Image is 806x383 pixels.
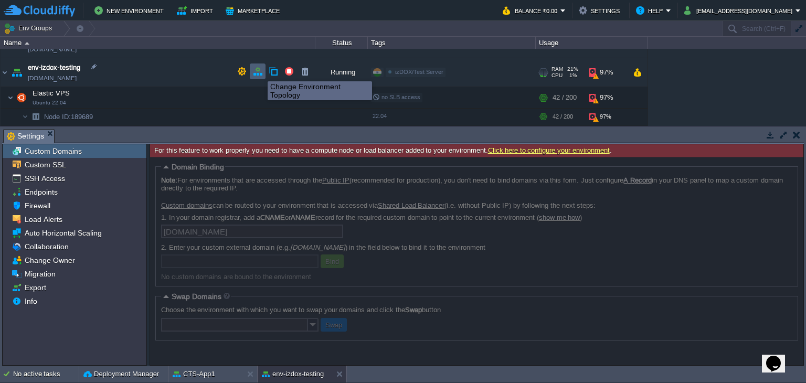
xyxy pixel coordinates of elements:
a: Auto Horizontal Scaling [23,228,103,238]
span: Ubuntu 22.04 [33,100,66,106]
a: Firewall [23,201,52,210]
button: Marketplace [226,4,283,17]
button: [EMAIL_ADDRESS][DOMAIN_NAME] [684,4,796,17]
div: 42 / 200 [553,87,577,108]
span: 1% [567,72,577,79]
span: Settings [7,130,44,143]
a: Custom SSL [23,160,68,169]
img: AMDAwAAAACH5BAEAAAAALAAAAAABAAEAAAICRAEAOw== [25,42,29,45]
a: Collaboration [23,242,70,251]
span: Elastic VPS [31,89,71,98]
div: Change Environment Topology [270,82,369,99]
span: izDOX/Test Server [395,69,443,75]
span: no SLB access [373,94,420,100]
span: 22.04 [373,113,387,119]
a: Node ID:189689 [43,112,94,121]
button: CTS-App1 [173,369,215,379]
span: [DOMAIN_NAME] [28,73,77,83]
a: Migration [23,269,57,279]
a: Elastic VPSUbuntu 22.04 [31,89,71,97]
a: Change Owner [23,256,77,265]
img: AMDAwAAAACH5BAEAAAAALAAAAAABAAEAAAICRAEAOw== [22,109,28,125]
button: Deployment Manager [83,369,159,379]
div: Running [315,58,368,87]
a: Export [23,283,48,292]
button: Settings [579,4,623,17]
button: Balance ₹0.00 [503,4,560,17]
span: 21% [567,66,578,72]
img: AMDAwAAAACH5BAEAAAAALAAAAAABAAEAAAICRAEAOw== [28,109,43,125]
span: CPU [552,72,563,79]
a: Endpoints [23,187,59,197]
div: Status [316,37,367,49]
span: RAM [552,66,563,72]
div: 42 / 200 [553,109,573,125]
a: Info [23,296,39,306]
button: Env Groups [4,21,56,36]
div: 97% [589,58,623,87]
img: AMDAwAAAACH5BAEAAAAALAAAAAABAAEAAAICRAEAOw== [35,125,49,142]
a: Custom Domains [23,146,83,156]
img: AMDAwAAAACH5BAEAAAAALAAAAAABAAEAAAICRAEAOw== [14,87,29,108]
button: Help [636,4,666,17]
div: Tags [368,37,535,49]
div: 97% [589,87,623,108]
div: No active tasks [13,366,79,382]
a: Load Alerts [23,215,64,224]
button: Import [177,4,216,17]
span: [TECHNICAL_ID] [52,125,108,142]
img: AMDAwAAAACH5BAEAAAAALAAAAAABAAEAAAICRAEAOw== [28,125,35,142]
div: Name [1,37,315,49]
span: [DOMAIN_NAME] [28,44,77,55]
a: Click here to configure your environment [488,146,610,154]
iframe: chat widget [762,341,796,373]
div: 97% [589,109,623,125]
button: env-izdox-testing [262,369,324,379]
a: env-izdox-testing [28,62,80,73]
img: CloudJiffy [4,4,75,17]
a: SSH Access [23,174,67,183]
button: New Environment [94,4,167,17]
img: AMDAwAAAACH5BAEAAAAALAAAAAABAAEAAAICRAEAOw== [9,58,24,87]
img: AMDAwAAAACH5BAEAAAAALAAAAAABAAEAAAICRAEAOw== [1,58,9,87]
div: For this feature to work properly you need to have a compute node or load balancer added to your ... [150,144,803,157]
img: AMDAwAAAACH5BAEAAAAALAAAAAABAAEAAAICRAEAOw== [7,87,14,108]
span: 189689 [43,112,94,121]
div: Usage [536,37,647,49]
span: Node ID: [44,113,71,121]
